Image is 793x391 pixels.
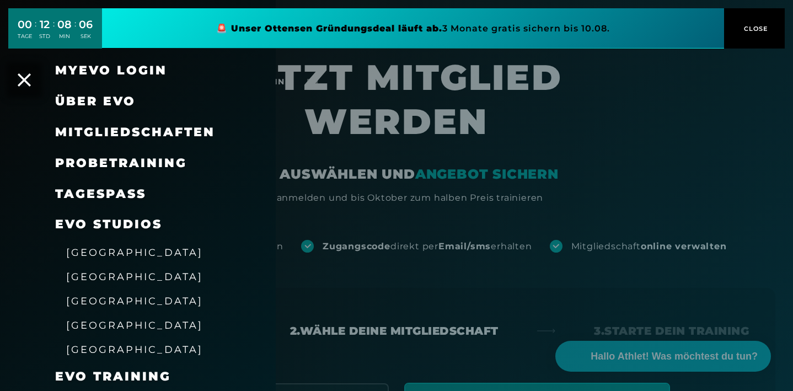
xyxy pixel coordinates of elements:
[55,63,167,78] a: MyEVO Login
[53,18,55,47] div: :
[57,17,72,33] div: 08
[79,33,93,40] div: SEK
[39,17,50,33] div: 12
[55,94,136,109] span: Über EVO
[35,18,36,47] div: :
[724,8,785,49] button: CLOSE
[741,24,768,34] span: CLOSE
[57,33,72,40] div: MIN
[39,33,50,40] div: STD
[79,17,93,33] div: 06
[18,33,32,40] div: TAGE
[74,18,76,47] div: :
[18,17,32,33] div: 00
